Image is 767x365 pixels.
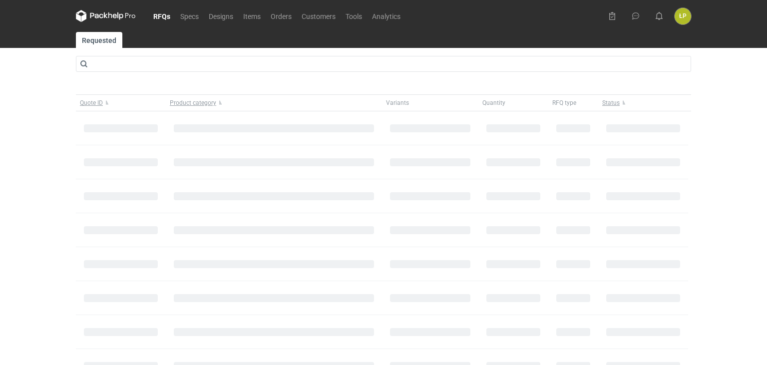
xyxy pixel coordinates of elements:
[238,10,266,22] a: Items
[602,99,620,107] span: Status
[266,10,297,22] a: Orders
[166,95,382,111] button: Product category
[367,10,405,22] a: Analytics
[598,95,688,111] button: Status
[675,8,691,24] div: Łukasz Postawa
[552,99,576,107] span: RFQ type
[675,8,691,24] button: ŁP
[170,99,216,107] span: Product category
[175,10,204,22] a: Specs
[341,10,367,22] a: Tools
[204,10,238,22] a: Designs
[482,99,505,107] span: Quantity
[386,99,409,107] span: Variants
[76,95,166,111] button: Quote ID
[148,10,175,22] a: RFQs
[76,10,136,22] svg: Packhelp Pro
[297,10,341,22] a: Customers
[80,99,103,107] span: Quote ID
[76,32,122,48] a: Requested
